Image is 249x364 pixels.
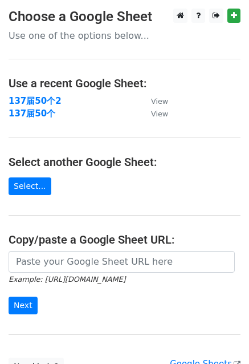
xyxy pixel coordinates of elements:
a: View [140,108,168,119]
input: Next [9,297,38,314]
a: 137届50个2 [9,96,62,106]
h3: Choose a Google Sheet [9,9,240,25]
input: Paste your Google Sheet URL here [9,251,235,273]
small: View [151,97,168,106]
a: Select... [9,177,51,195]
h4: Use a recent Google Sheet: [9,76,240,90]
a: 137届50个 [9,108,55,119]
h4: Select another Google Sheet: [9,155,240,169]
h4: Copy/paste a Google Sheet URL: [9,233,240,246]
small: Example: [URL][DOMAIN_NAME] [9,275,125,284]
p: Use one of the options below... [9,30,240,42]
a: View [140,96,168,106]
small: View [151,110,168,118]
